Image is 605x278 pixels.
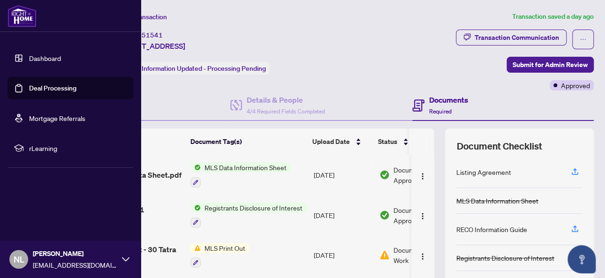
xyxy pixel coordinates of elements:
[429,108,452,115] span: Required
[419,253,426,260] img: Logo
[201,243,249,253] span: MLS Print Out
[142,64,266,73] span: Information Updated - Processing Pending
[415,208,430,223] button: Logo
[415,167,430,182] button: Logo
[379,250,390,260] img: Document Status
[374,128,454,155] th: Status
[29,84,76,92] a: Deal Processing
[116,62,270,75] div: Status:
[33,248,117,259] span: [PERSON_NAME]
[415,248,430,263] button: Logo
[190,203,306,228] button: Status IconRegistrants Disclosure of Interest
[190,203,201,213] img: Status Icon
[513,57,588,72] span: Submit for Admin Review
[29,114,85,122] a: Mortgage Referrals
[190,243,249,268] button: Status IconMLS Print Out
[14,253,24,266] span: NL
[507,57,594,73] button: Submit for Admin Review
[201,203,306,213] span: Registrants Disclosure of Interest
[419,173,426,180] img: Logo
[310,235,376,276] td: [DATE]
[142,31,163,39] span: 51541
[190,162,201,173] img: Status Icon
[567,245,596,273] button: Open asap
[190,162,290,188] button: Status IconMLS Data Information Sheet
[190,243,201,253] img: Status Icon
[247,94,325,105] h4: Details & People
[247,108,325,115] span: 4/4 Required Fields Completed
[429,94,468,105] h4: Documents
[475,30,559,45] div: Transaction Communication
[116,40,185,52] span: [STREET_ADDRESS]
[561,80,590,90] span: Approved
[580,36,586,43] span: ellipsis
[393,245,452,265] span: Document Needs Work
[310,195,376,235] td: [DATE]
[379,210,390,220] img: Document Status
[456,30,567,45] button: Transaction Communication
[456,167,511,177] div: Listing Agreement
[456,140,542,153] span: Document Checklist
[29,143,127,153] span: rLearning
[378,136,397,147] span: Status
[309,128,374,155] th: Upload Date
[456,195,538,206] div: MLS Data Information Sheet
[312,136,350,147] span: Upload Date
[393,205,452,225] span: Document Approved
[8,5,37,27] img: logo
[187,128,309,155] th: Document Tag(s)
[201,162,290,173] span: MLS Data Information Sheet
[419,212,426,220] img: Logo
[379,170,390,180] img: Document Status
[393,165,452,185] span: Document Approved
[456,253,554,263] div: Registrants Disclosure of Interest
[310,155,376,195] td: [DATE]
[456,224,527,234] div: RECO Information Guide
[512,11,594,22] article: Transaction saved a day ago
[29,54,61,62] a: Dashboard
[33,260,117,270] span: [EMAIL_ADDRESS][DOMAIN_NAME]
[117,13,167,21] span: View Transaction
